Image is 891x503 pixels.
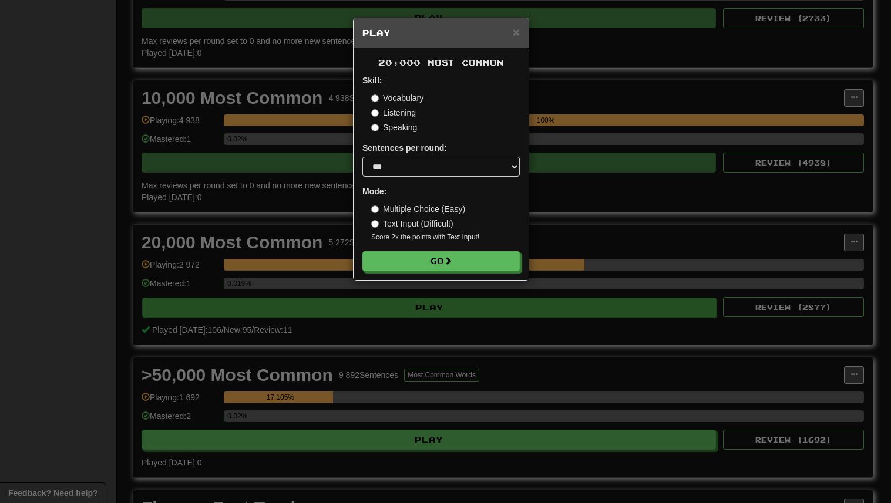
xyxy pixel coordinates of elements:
[513,25,520,39] span: ×
[371,232,520,242] small: Score 2x the points with Text Input !
[362,76,382,85] strong: Skill:
[371,218,453,229] label: Text Input (Difficult)
[371,92,423,104] label: Vocabulary
[371,107,416,119] label: Listening
[371,109,379,117] input: Listening
[362,251,520,271] button: Go
[371,220,379,228] input: Text Input (Difficult)
[378,58,504,67] span: 20,000 Most Common
[371,205,379,213] input: Multiple Choice (Easy)
[371,121,417,133] label: Speaking
[371,124,379,131] input: Speaking
[362,187,386,196] strong: Mode:
[362,27,520,39] h5: Play
[371,203,465,215] label: Multiple Choice (Easy)
[362,142,447,154] label: Sentences per round:
[513,26,520,38] button: Close
[371,94,379,102] input: Vocabulary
